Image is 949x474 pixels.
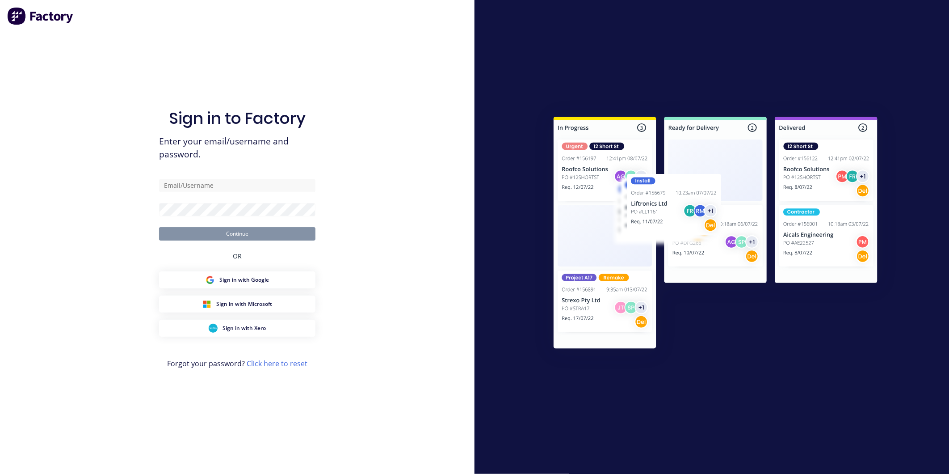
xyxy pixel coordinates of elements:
input: Email/Username [159,179,315,192]
img: Factory [7,7,74,25]
span: Sign in with Google [220,276,269,284]
img: Microsoft Sign in [202,300,211,309]
span: Enter your email/username and password. [159,135,315,161]
img: Google Sign in [206,275,214,284]
span: Sign in with Xero [223,324,266,332]
img: Sign in [534,99,897,370]
button: Microsoft Sign inSign in with Microsoft [159,296,315,313]
a: Click here to reset [247,359,307,368]
button: Continue [159,227,315,241]
button: Google Sign inSign in with Google [159,271,315,288]
img: Xero Sign in [209,324,218,333]
div: OR [233,241,242,271]
span: Forgot your password? [167,358,307,369]
h1: Sign in to Factory [169,109,306,128]
button: Xero Sign inSign in with Xero [159,320,315,337]
span: Sign in with Microsoft [217,300,273,308]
